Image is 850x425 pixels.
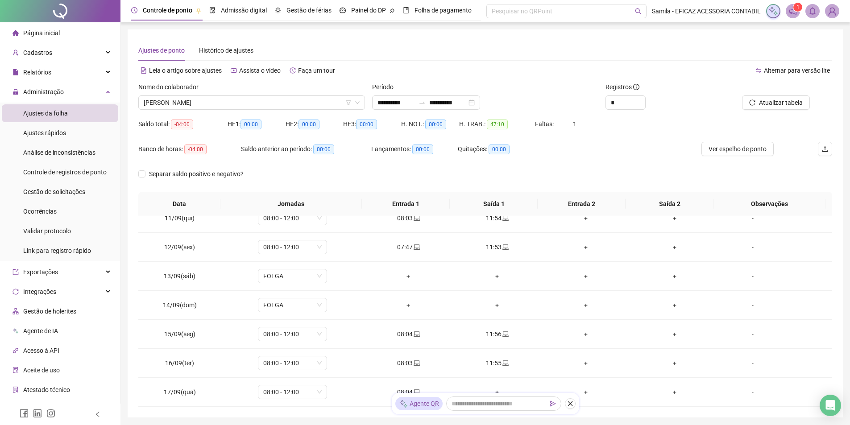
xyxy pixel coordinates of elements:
span: -04:00 [184,144,207,154]
img: sparkle-icon.fc2bf0ac1784a2077858766a79e2daf3.svg [399,399,408,408]
div: HE 1: [228,119,286,129]
span: Ajustes de ponto [138,47,185,54]
span: Histórico de ajustes [199,47,253,54]
div: Quitações: [458,144,544,154]
span: Link para registro rápido [23,247,91,254]
div: 08:03 [371,358,446,368]
th: Jornadas [220,192,362,216]
span: down [355,100,360,105]
div: Saldo anterior ao período: [241,144,371,154]
div: + [549,387,623,397]
div: - [726,300,779,310]
span: Análise de inconsistências [23,149,95,156]
span: Administração [23,88,64,95]
div: 07:47 [371,242,446,252]
div: + [549,242,623,252]
img: sparkle-icon.fc2bf0ac1784a2077858766a79e2daf3.svg [768,6,778,16]
span: FOLGA [263,298,322,312]
span: file-text [141,67,147,74]
span: laptop [413,244,420,250]
span: Ajustes da folha [23,110,68,117]
div: - [726,387,779,397]
div: + [638,242,712,252]
span: 00:00 [425,120,446,129]
span: 14/09(dom) [163,301,197,309]
span: Gestão de holerites [23,308,76,315]
span: 00:00 [240,120,261,129]
span: laptop [413,215,420,221]
span: close [567,400,573,407]
span: Controle de ponto [143,7,192,14]
span: Ocorrências [23,208,57,215]
div: 08:03 [371,213,446,223]
span: Ver espelho de ponto [709,144,767,154]
span: linkedin [33,409,42,418]
div: + [549,300,623,310]
span: lock [12,89,19,95]
div: + [638,387,712,397]
span: Validar protocolo [23,227,71,235]
span: Observações [721,199,818,209]
span: swap [755,67,762,74]
span: 1 [573,120,576,128]
span: Exportações [23,268,58,276]
span: Alternar para versão lite [764,67,830,74]
span: api [12,347,19,354]
sup: 1 [793,3,802,12]
span: Faça um tour [298,67,335,74]
div: + [638,213,712,223]
th: Entrada 1 [362,192,450,216]
label: Nome do colaborador [138,82,204,92]
span: Separar saldo positivo e negativo? [145,169,247,179]
span: Atestado técnico [23,386,70,393]
span: 08:00 - 12:00 [263,385,322,399]
div: 11:53 [460,242,535,252]
span: 47:10 [487,120,508,129]
div: - [726,271,779,281]
span: facebook [20,409,29,418]
span: Página inicial [23,29,60,37]
th: Saída 1 [450,192,538,216]
span: history [290,67,296,74]
div: + [549,329,623,339]
div: Saldo total: [138,119,228,129]
span: Agente de IA [23,327,58,334]
span: dashboard [340,7,346,13]
span: 12/09(sex) [164,243,195,251]
span: 08:00 - 12:00 [263,240,322,254]
div: + [549,213,623,223]
span: filter [346,100,351,105]
span: swap-right [419,99,426,106]
span: laptop [502,360,509,366]
span: upload [821,145,829,153]
div: 11:56 [460,329,535,339]
span: JHONES ALVES DE ANHAIA [144,96,360,109]
span: laptop [413,331,420,337]
div: + [549,271,623,281]
span: 08:00 - 12:00 [263,327,322,341]
div: + [460,300,535,310]
span: 00:00 [313,144,334,154]
span: info-circle [633,84,639,90]
span: book [403,7,409,13]
th: Data [138,192,220,216]
span: Acesso à API [23,347,59,354]
span: audit [12,367,19,373]
div: + [371,271,446,281]
div: Lançamentos: [371,144,458,154]
div: - [726,358,779,368]
div: 11:54 [460,213,535,223]
span: Integrações [23,288,56,295]
span: Faltas: [535,120,555,128]
span: file [12,69,19,75]
span: 00:00 [412,144,433,154]
span: clock-circle [131,7,137,13]
span: laptop [413,360,420,366]
span: to [419,99,426,106]
div: + [371,300,446,310]
th: Saída 2 [626,192,713,216]
span: file-done [209,7,216,13]
span: Samila - EFICAZ ACESSORIA CONTABIL [652,6,761,16]
span: export [12,269,19,275]
span: search [635,8,642,15]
